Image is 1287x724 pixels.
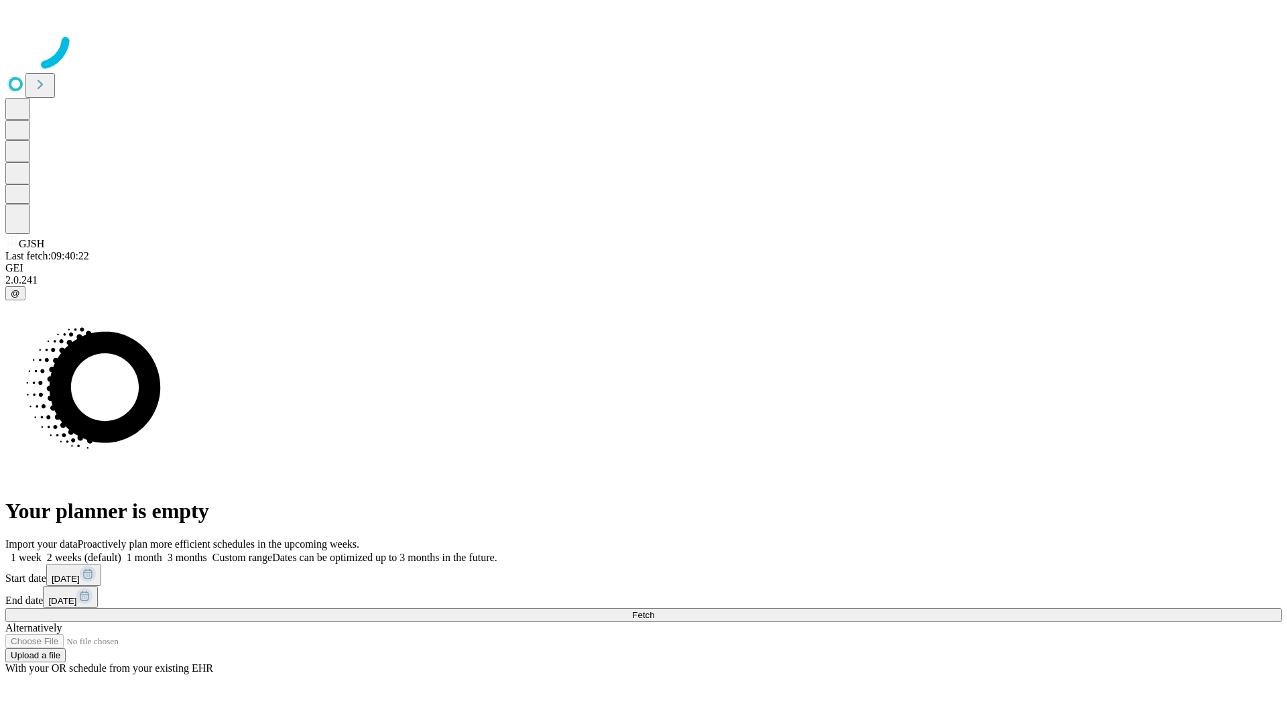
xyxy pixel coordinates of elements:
[5,622,62,633] span: Alternatively
[5,648,66,662] button: Upload a file
[5,586,1282,608] div: End date
[5,286,25,300] button: @
[47,552,121,563] span: 2 weeks (default)
[5,564,1282,586] div: Start date
[19,238,44,249] span: GJSH
[52,574,80,584] span: [DATE]
[5,662,213,674] span: With your OR schedule from your existing EHR
[78,538,359,550] span: Proactively plan more efficient schedules in the upcoming weeks.
[272,552,497,563] span: Dates can be optimized up to 3 months in the future.
[46,564,101,586] button: [DATE]
[212,552,272,563] span: Custom range
[168,552,207,563] span: 3 months
[5,262,1282,274] div: GEI
[5,274,1282,286] div: 2.0.241
[5,538,78,550] span: Import your data
[48,596,76,606] span: [DATE]
[11,552,42,563] span: 1 week
[5,250,89,261] span: Last fetch: 09:40:22
[11,288,20,298] span: @
[127,552,162,563] span: 1 month
[632,610,654,620] span: Fetch
[5,499,1282,524] h1: Your planner is empty
[5,608,1282,622] button: Fetch
[43,586,98,608] button: [DATE]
